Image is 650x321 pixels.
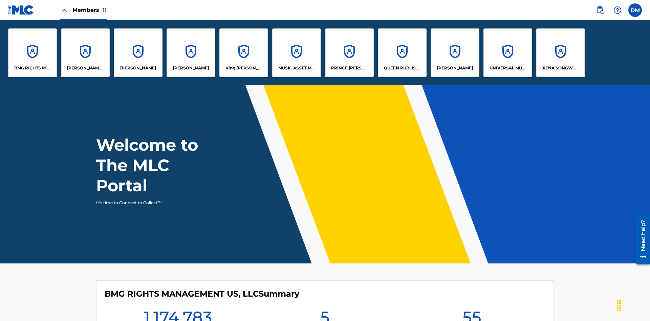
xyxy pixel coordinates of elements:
a: Accounts[PERSON_NAME] [167,28,215,77]
p: CLEO SONGWRITER [67,65,104,71]
a: Accounts[PERSON_NAME] SONGWRITER [61,28,110,77]
span: 11 [103,7,107,13]
img: Close [60,6,68,14]
a: AccountsKing [PERSON_NAME] [219,28,268,77]
span: Members [72,6,107,14]
a: AccountsMUSIC ASSET MANAGEMENT (MAM) [272,28,321,77]
a: Accounts[PERSON_NAME] [114,28,162,77]
p: EYAMA MCSINGER [173,65,209,71]
a: AccountsPRINCE [PERSON_NAME] [325,28,374,77]
a: AccountsQUEEN PUBLISHA [378,28,427,77]
p: QUEEN PUBLISHA [384,65,421,71]
p: XENA SONGWRITER [542,65,579,71]
p: PRINCE MCTESTERSON [331,65,368,71]
div: Help [611,3,624,17]
a: AccountsBMG RIGHTS MANAGEMENT US, LLC [8,28,57,77]
p: UNIVERSAL MUSIC PUB GROUP [490,65,526,71]
p: RONALD MCTESTERSON [437,65,473,71]
p: King McTesterson [225,65,262,71]
div: User Menu [628,3,642,17]
p: BMG RIGHTS MANAGEMENT US, LLC [14,65,51,71]
img: MLC Logo [8,5,34,15]
img: search [596,6,604,14]
a: AccountsUNIVERSAL MUSIC PUB GROUP [483,28,532,77]
iframe: Resource Center [631,212,650,268]
p: It's time to Connect to Collect™! [96,200,214,206]
a: Accounts[PERSON_NAME] [431,28,479,77]
h1: Welcome to The MLC Portal [96,135,223,196]
img: help [613,6,622,14]
div: Drag [613,295,624,316]
p: ELVIS COSTELLO [120,65,156,71]
a: Public Search [593,3,607,17]
h4: BMG RIGHTS MANAGEMENT US, LLC [105,289,299,299]
a: AccountsXENA SONGWRITER [536,28,585,77]
iframe: Chat Widget [616,288,650,321]
p: MUSIC ASSET MANAGEMENT (MAM) [278,65,315,71]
